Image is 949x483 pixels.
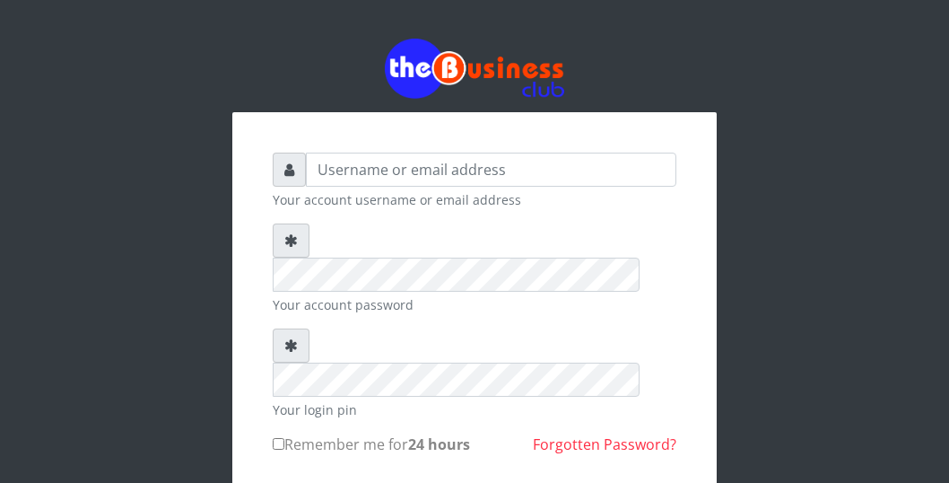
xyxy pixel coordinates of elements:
[273,400,676,419] small: Your login pin
[273,438,284,450] input: Remember me for24 hours
[273,434,470,455] label: Remember me for
[408,435,470,454] b: 24 hours
[533,435,676,454] a: Forgotten Password?
[273,190,676,209] small: Your account username or email address
[306,153,676,187] input: Username or email address
[273,295,676,314] small: Your account password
